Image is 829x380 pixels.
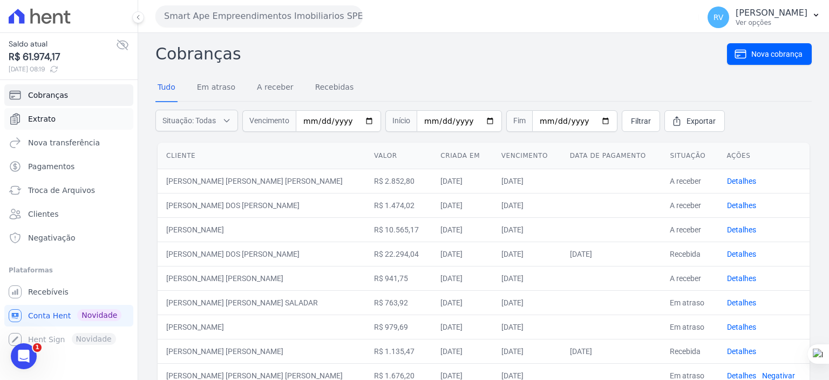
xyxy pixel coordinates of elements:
td: A receber [661,266,718,290]
span: Nova cobrança [751,49,803,59]
td: [DATE] [493,339,561,363]
a: Pagamentos [4,156,133,177]
td: [DATE] [432,339,492,363]
a: Negativação [4,227,133,249]
td: [DATE] [493,217,561,242]
td: A receber [661,169,718,193]
a: Detalhes [727,371,756,380]
p: Ver opções [736,18,807,27]
span: Filtrar [631,116,651,126]
td: [PERSON_NAME] DOS [PERSON_NAME] [158,193,365,217]
td: [PERSON_NAME] [PERSON_NAME] [158,339,365,363]
a: Conta Hent Novidade [4,305,133,326]
span: Situação: Todas [162,115,216,126]
td: [PERSON_NAME] [PERSON_NAME] SALADAR [158,290,365,315]
td: Em atraso [661,315,718,339]
td: [DATE] [432,169,492,193]
span: Início [385,110,417,132]
a: Filtrar [622,110,660,132]
td: R$ 22.294,04 [365,242,432,266]
td: R$ 763,92 [365,290,432,315]
th: Ações [718,143,810,169]
span: Conta Hent [28,310,71,321]
td: [DATE] [493,266,561,290]
span: Novidade [77,309,121,321]
td: [DATE] [432,217,492,242]
td: [DATE] [493,315,561,339]
td: [PERSON_NAME] [PERSON_NAME] [PERSON_NAME] [158,169,365,193]
span: Recebíveis [28,286,69,297]
td: [DATE] [432,315,492,339]
th: Situação [661,143,718,169]
a: Negativar [762,371,795,380]
span: Clientes [28,209,58,219]
td: Em atraso [661,290,718,315]
a: Detalhes [727,250,756,258]
span: Saldo atual [9,38,116,50]
td: R$ 979,69 [365,315,432,339]
td: [DATE] [432,290,492,315]
span: Extrato [28,114,56,124]
span: 1 [33,343,42,352]
a: Exportar [664,110,725,132]
td: Recebida [661,339,718,363]
a: Detalhes [727,225,756,234]
button: Situação: Todas [155,110,238,131]
td: [DATE] [561,339,662,363]
a: Extrato [4,108,133,130]
a: Clientes [4,203,133,225]
span: Exportar [687,116,716,126]
td: [PERSON_NAME] [158,315,365,339]
button: RV [PERSON_NAME] Ver opções [699,2,829,32]
th: Vencimento [493,143,561,169]
a: Em atraso [195,74,237,102]
td: [DATE] [493,290,561,315]
a: Detalhes [727,298,756,307]
a: A receber [255,74,296,102]
td: [PERSON_NAME] DOS [PERSON_NAME] [158,242,365,266]
td: R$ 1.474,02 [365,193,432,217]
span: Fim [506,110,532,132]
td: [DATE] [561,242,662,266]
a: Nova transferência [4,132,133,154]
td: [DATE] [493,169,561,193]
td: [DATE] [432,242,492,266]
th: Criada em [432,143,492,169]
td: A receber [661,193,718,217]
span: Pagamentos [28,161,74,172]
a: Detalhes [727,177,756,185]
a: Troca de Arquivos [4,179,133,201]
div: Plataformas [9,264,129,277]
a: Detalhes [727,274,756,283]
td: R$ 1.135,47 [365,339,432,363]
a: Nova cobrança [727,43,812,65]
span: RV [714,14,724,21]
span: Troca de Arquivos [28,185,95,196]
span: R$ 61.974,17 [9,50,116,64]
span: Cobranças [28,90,68,101]
h2: Cobranças [155,42,727,66]
td: R$ 10.565,17 [365,217,432,242]
button: Smart Ape Empreendimentos Imobiliarios SPE LTDA [155,5,363,27]
iframe: Intercom live chat [11,343,37,369]
td: [DATE] [432,266,492,290]
td: R$ 2.852,80 [365,169,432,193]
a: Detalhes [727,323,756,331]
td: [DATE] [493,193,561,217]
td: Recebida [661,242,718,266]
a: Recebidas [313,74,356,102]
a: Tudo [155,74,178,102]
td: A receber [661,217,718,242]
span: [DATE] 08:19 [9,64,116,74]
td: R$ 941,75 [365,266,432,290]
td: [PERSON_NAME] [PERSON_NAME] [158,266,365,290]
th: Cliente [158,143,365,169]
td: [PERSON_NAME] [158,217,365,242]
a: Detalhes [727,201,756,210]
td: [DATE] [432,193,492,217]
nav: Sidebar [9,84,129,350]
span: Negativação [28,232,76,243]
a: Recebíveis [4,281,133,303]
td: [DATE] [493,242,561,266]
th: Data de pagamento [561,143,662,169]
